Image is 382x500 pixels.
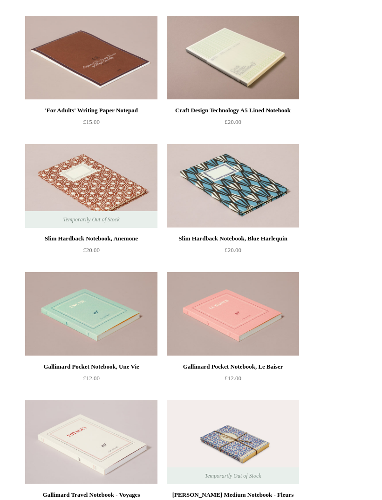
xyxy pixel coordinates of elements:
[167,105,299,144] a: Craft Design Technology A5 Lined Notebook £20.00
[25,105,157,144] a: 'For Adults' Writing Paper Notepad £15.00
[225,375,241,382] span: £12.00
[167,144,299,228] img: Slim Hardback Notebook, Blue Harlequin
[27,105,155,116] div: 'For Adults' Writing Paper Notepad
[25,401,157,485] img: Gallimard Travel Notebook - Voyages
[167,401,299,485] a: Antoinette Poisson Medium Notebook - Fleurs & Entrelacs Antoinette Poisson Medium Notebook - Fleu...
[25,233,157,272] a: Slim Hardback Notebook, Anemone £20.00
[167,16,299,100] a: Craft Design Technology A5 Lined Notebook Craft Design Technology A5 Lined Notebook
[25,401,157,485] a: Gallimard Travel Notebook - Voyages Gallimard Travel Notebook - Voyages
[167,144,299,228] a: Slim Hardback Notebook, Blue Harlequin Slim Hardback Notebook, Blue Harlequin
[83,375,100,382] span: £12.00
[25,144,157,228] a: Slim Hardback Notebook, Anemone Slim Hardback Notebook, Anemone Temporarily Out of Stock
[25,16,157,100] img: 'For Adults' Writing Paper Notepad
[167,362,299,400] a: Gallimard Pocket Notebook, Le Baiser £12.00
[25,273,157,356] img: Gallimard Pocket Notebook, Une Vie
[25,16,157,100] a: 'For Adults' Writing Paper Notepad 'For Adults' Writing Paper Notepad
[169,362,297,373] div: Gallimard Pocket Notebook, Le Baiser
[167,233,299,272] a: Slim Hardback Notebook, Blue Harlequin £20.00
[83,247,100,254] span: £20.00
[225,119,241,126] span: £20.00
[27,233,155,245] div: Slim Hardback Notebook, Anemone
[225,247,241,254] span: £20.00
[167,16,299,100] img: Craft Design Technology A5 Lined Notebook
[25,144,157,228] img: Slim Hardback Notebook, Anemone
[167,273,299,356] a: Gallimard Pocket Notebook, Le Baiser Gallimard Pocket Notebook, Le Baiser
[25,362,157,400] a: Gallimard Pocket Notebook, Une Vie £12.00
[25,273,157,356] a: Gallimard Pocket Notebook, Une Vie Gallimard Pocket Notebook, Une Vie
[195,468,270,485] span: Temporarily Out of Stock
[27,362,155,373] div: Gallimard Pocket Notebook, Une Vie
[169,105,297,116] div: Craft Design Technology A5 Lined Notebook
[167,273,299,356] img: Gallimard Pocket Notebook, Le Baiser
[169,233,297,245] div: Slim Hardback Notebook, Blue Harlequin
[167,401,299,485] img: Antoinette Poisson Medium Notebook - Fleurs & Entrelacs
[54,212,129,228] span: Temporarily Out of Stock
[83,119,100,126] span: £15.00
